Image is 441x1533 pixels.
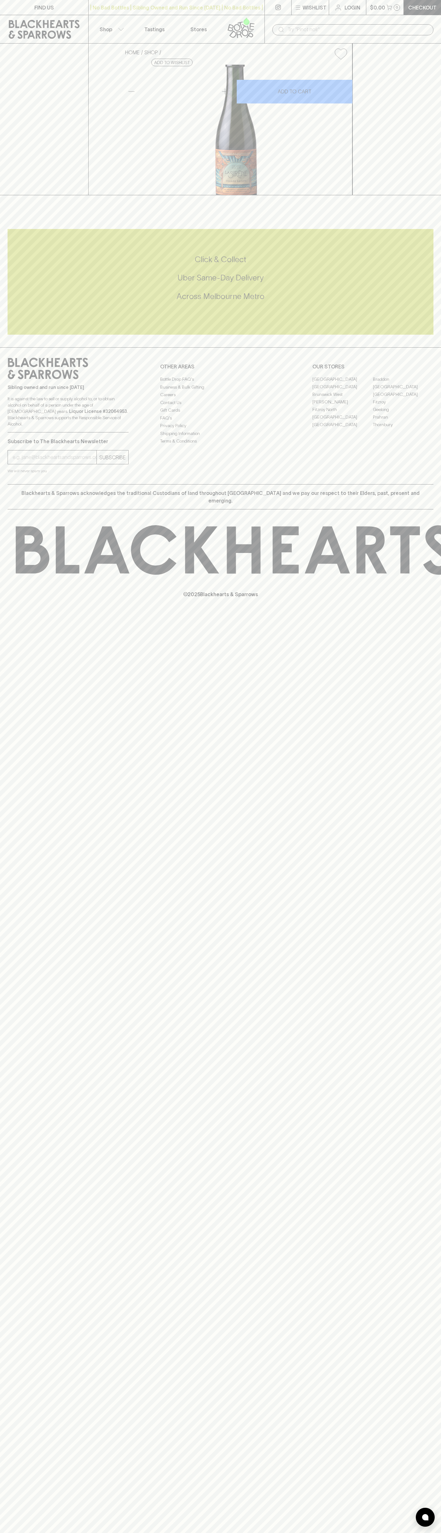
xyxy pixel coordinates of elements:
a: Careers [160,391,281,399]
a: Stores [177,15,221,43]
a: Fitzroy [373,398,433,406]
a: FAQ's [160,414,281,422]
p: We will never spam you [8,468,129,474]
img: 40754.png [120,65,352,195]
input: e.g. jane@blackheartsandsparrows.com.au [13,452,96,462]
p: Wishlist [303,4,327,11]
img: bubble-icon [422,1514,428,1520]
a: Terms & Conditions [160,438,281,445]
p: Checkout [408,4,437,11]
button: Add to wishlist [151,59,193,66]
p: $0.00 [370,4,385,11]
h5: Across Melbourne Metro [8,291,433,302]
p: 0 [396,6,398,9]
a: [GEOGRAPHIC_DATA] [312,421,373,428]
a: Privacy Policy [160,422,281,430]
input: Try "Pinot noir" [287,25,428,35]
a: Shipping Information [160,430,281,437]
a: Gift Cards [160,407,281,414]
a: Fitzroy North [312,406,373,413]
button: SUBSCRIBE [97,450,128,464]
p: Shop [100,26,112,33]
h5: Click & Collect [8,254,433,265]
a: [GEOGRAPHIC_DATA] [312,375,373,383]
button: ADD TO CART [237,80,352,103]
p: SUBSCRIBE [99,454,126,461]
a: Business & Bulk Gifting [160,383,281,391]
a: Contact Us [160,399,281,406]
a: Tastings [132,15,177,43]
p: OTHER AREAS [160,363,281,370]
a: Braddon [373,375,433,383]
h5: Uber Same-Day Delivery [8,273,433,283]
a: [PERSON_NAME] [312,398,373,406]
a: Prahran [373,413,433,421]
a: [GEOGRAPHIC_DATA] [312,413,373,421]
p: It is against the law to sell or supply alcohol to, or to obtain alcohol on behalf of a person un... [8,396,129,427]
a: [GEOGRAPHIC_DATA] [373,383,433,391]
a: HOME [125,50,140,55]
p: Login [345,4,360,11]
a: Bottle Drop FAQ's [160,376,281,383]
button: Shop [89,15,133,43]
p: OUR STORES [312,363,433,370]
a: [GEOGRAPHIC_DATA] [373,391,433,398]
p: Tastings [144,26,165,33]
button: Add to wishlist [332,46,350,62]
a: SHOP [144,50,158,55]
p: Blackhearts & Sparrows acknowledges the traditional Custodians of land throughout [GEOGRAPHIC_DAT... [12,489,429,504]
strong: Liquor License #32064953 [69,409,127,414]
a: Geelong [373,406,433,413]
p: Stores [190,26,207,33]
p: ADD TO CART [278,88,311,95]
p: Subscribe to The Blackhearts Newsletter [8,438,129,445]
a: Brunswick West [312,391,373,398]
a: [GEOGRAPHIC_DATA] [312,383,373,391]
div: Call to action block [8,229,433,335]
p: FIND US [34,4,54,11]
p: Sibling owned and run since [DATE] [8,384,129,391]
a: Thornbury [373,421,433,428]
